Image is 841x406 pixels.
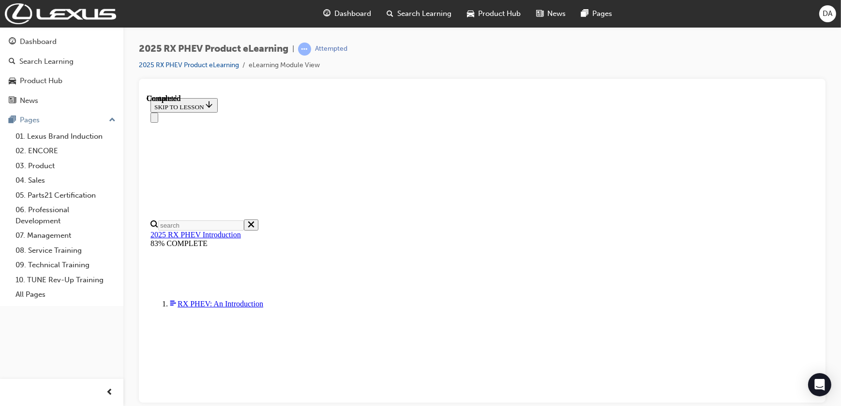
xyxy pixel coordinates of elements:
a: Product Hub [4,72,120,90]
span: learningRecordVerb_ATTEMPT-icon [298,43,311,56]
div: Attempted [315,44,347,54]
span: | [292,43,294,55]
span: search-icon [9,58,15,66]
a: Dashboard [4,33,120,51]
button: DA [819,5,836,22]
span: pages-icon [581,8,588,20]
span: DA [823,8,833,19]
div: Open Intercom Messenger [808,373,831,396]
a: guage-iconDashboard [315,4,379,24]
span: SKIP TO LESSON [8,9,67,16]
a: 04. Sales [12,173,120,188]
a: 05. Parts21 Certification [12,188,120,203]
a: 03. Product [12,159,120,174]
button: Pages [4,111,120,129]
a: 2025 RX PHEV Introduction [4,136,94,145]
a: News [4,92,120,110]
a: 09. Technical Training [12,258,120,273]
span: guage-icon [323,8,330,20]
span: guage-icon [9,38,16,46]
a: 08. Service Training [12,243,120,258]
button: DashboardSearch LearningProduct HubNews [4,31,120,111]
a: 06. Professional Development [12,203,120,228]
span: up-icon [109,114,116,127]
a: 07. Management [12,228,120,243]
span: Product Hub [478,8,521,19]
span: pages-icon [9,116,16,125]
a: news-iconNews [528,4,573,24]
span: 2025 RX PHEV Product eLearning [139,43,288,55]
a: 2025 RX PHEV Product eLearning [139,61,239,69]
li: eLearning Module View [249,60,320,71]
a: Search Learning [4,53,120,71]
span: news-icon [536,8,543,20]
a: pages-iconPages [573,4,620,24]
span: Pages [592,8,612,19]
div: 83% COMPLETE [4,145,133,154]
span: car-icon [9,77,16,86]
span: car-icon [467,8,474,20]
img: Trak [5,3,116,24]
a: search-iconSearch Learning [379,4,459,24]
a: 02. ENCORE [12,144,120,159]
div: Dashboard [20,36,57,47]
div: Pages [20,115,40,126]
div: News [20,95,38,106]
span: search-icon [387,8,393,20]
span: prev-icon [106,387,114,399]
a: 01. Lexus Brand Induction [12,129,120,144]
a: car-iconProduct Hub [459,4,528,24]
span: Search Learning [397,8,451,19]
span: Dashboard [334,8,371,19]
button: Close search menu [97,125,112,136]
div: Product Hub [20,75,62,87]
div: Search Learning [19,56,74,67]
span: news-icon [9,97,16,105]
button: SKIP TO LESSON [4,4,71,18]
span: News [547,8,566,19]
button: Close navigation menu [4,18,12,29]
input: Search [12,126,97,136]
a: 10. TUNE Rev-Up Training [12,273,120,288]
a: All Pages [12,287,120,302]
